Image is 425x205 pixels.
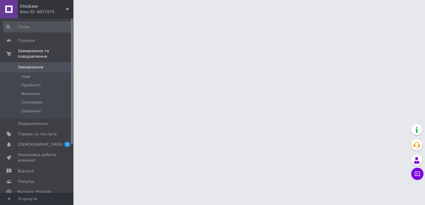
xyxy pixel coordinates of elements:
[18,121,47,126] span: Повідомлення
[21,74,30,79] span: Нові
[20,4,66,9] span: ChicEase
[18,179,34,184] span: Покупці
[3,21,72,32] input: Пошук
[411,168,423,180] button: Чат з покупцем
[21,108,41,114] span: Оплачені
[20,9,73,15] div: Ваш ID: 4057975
[21,91,40,97] span: Виконані
[18,131,57,137] span: Товари та послуги
[21,100,42,105] span: Скасовані
[18,48,73,59] span: Замовлення та повідомлення
[21,82,40,88] span: Прийняті
[64,142,70,147] span: 1
[18,168,34,174] span: Відгуки
[18,152,57,163] span: Показники роботи компанії
[18,189,51,195] span: Каталог ProSale
[18,64,43,70] span: Замовлення
[18,38,35,43] span: Головна
[18,142,63,147] span: [DEMOGRAPHIC_DATA]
